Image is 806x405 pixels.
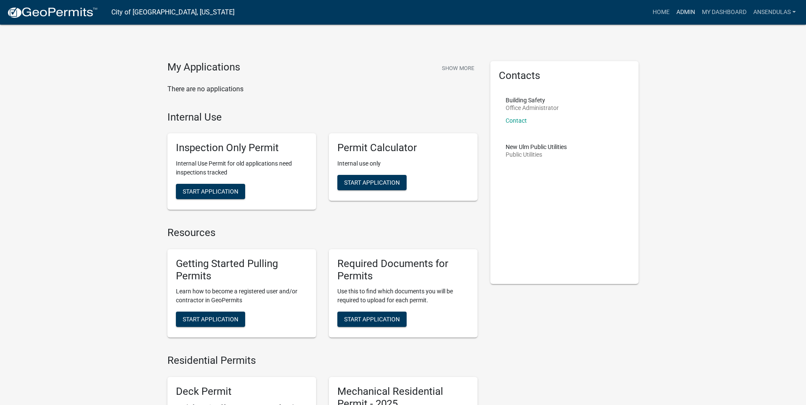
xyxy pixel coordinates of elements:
[337,287,469,305] p: Use this to find which documents you will be required to upload for each permit.
[167,111,478,124] h4: Internal Use
[438,61,478,75] button: Show More
[167,354,478,367] h4: Residential Permits
[337,175,407,190] button: Start Application
[337,258,469,282] h5: Required Documents for Permits
[506,144,567,150] p: New Ulm Public Utilities
[506,152,567,157] p: Public Utilities
[499,70,631,82] h5: Contacts
[506,117,527,124] a: Contact
[183,188,238,195] span: Start Application
[176,385,308,398] h5: Deck Permit
[167,227,478,239] h4: Resources
[673,4,699,20] a: Admin
[176,287,308,305] p: Learn how to become a registered user and/or contractor in GeoPermits
[176,312,245,327] button: Start Application
[506,105,559,111] p: Office Administrator
[337,142,469,154] h5: Permit Calculator
[750,4,799,20] a: ansendulas
[344,316,400,323] span: Start Application
[167,84,478,94] p: There are no applications
[506,97,559,103] p: Building Safety
[649,4,673,20] a: Home
[337,312,407,327] button: Start Application
[167,61,240,74] h4: My Applications
[176,258,308,282] h5: Getting Started Pulling Permits
[176,142,308,154] h5: Inspection Only Permit
[344,179,400,186] span: Start Application
[183,316,238,323] span: Start Application
[699,4,750,20] a: My Dashboard
[337,159,469,168] p: Internal use only
[176,159,308,177] p: Internal Use Permit for old applications need inspections tracked
[176,184,245,199] button: Start Application
[111,5,235,20] a: City of [GEOGRAPHIC_DATA], [US_STATE]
